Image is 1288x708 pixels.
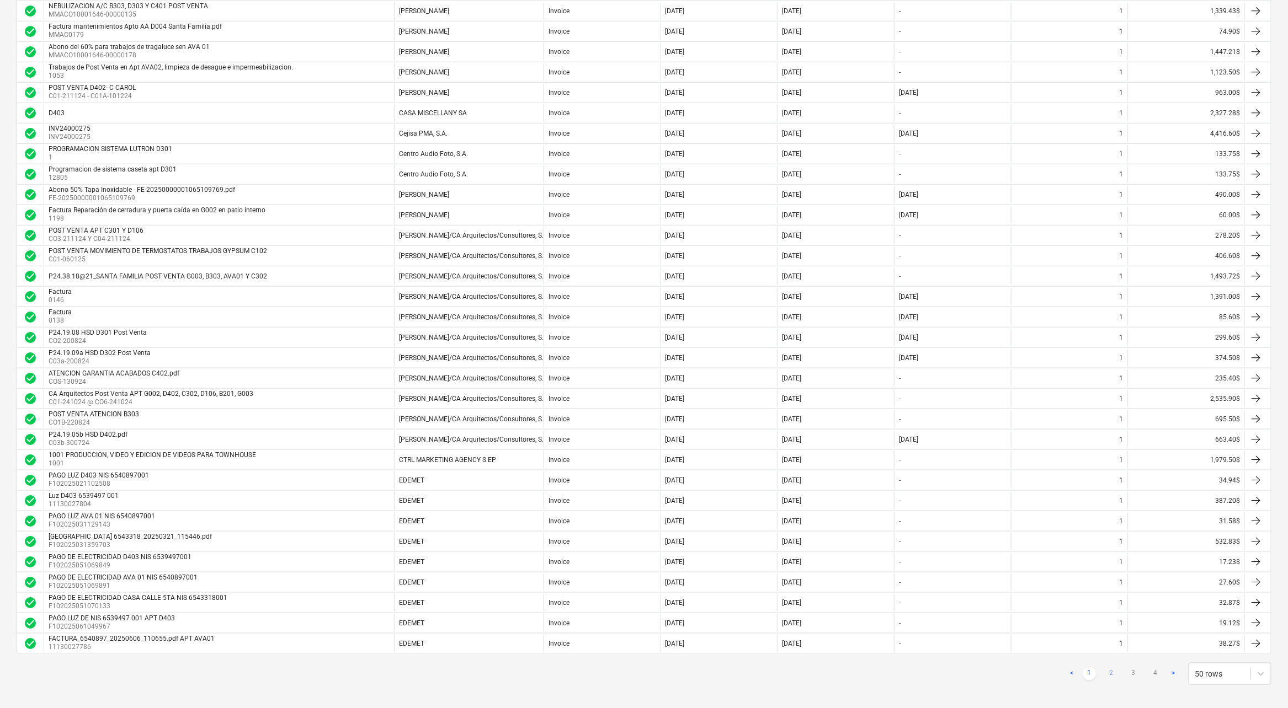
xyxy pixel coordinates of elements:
[549,395,570,403] div: Invoice
[399,130,448,137] div: Cejisa PMA, S.A.
[399,48,449,56] div: [PERSON_NAME]
[24,4,37,18] span: check_circle
[49,30,224,40] p: MMAC0179
[666,476,685,484] div: [DATE]
[24,412,37,426] span: check_circle
[399,272,550,280] div: [PERSON_NAME]/CA Arquitectos/Consultores, S.A.
[899,130,918,137] div: [DATE]
[49,492,119,500] div: Luz D403 6539497 001
[399,109,467,117] div: CASA MISCELLANY SA
[1119,48,1123,56] div: 1
[24,433,37,446] span: check_circle
[899,252,901,260] div: -
[24,168,37,181] span: check_circle
[549,476,570,484] div: Invoice
[49,43,210,51] div: Abono del 60% para trabajos de tragaluce sen AVA 01
[549,170,570,178] div: Invoice
[549,232,570,239] div: Invoice
[24,147,37,160] span: check_circle
[49,377,182,387] p: COS-130924
[549,293,570,301] div: Invoice
[49,255,269,264] p: C01-060125
[1127,227,1244,244] div: 278.20$
[399,211,449,219] div: [PERSON_NAME]
[1105,667,1118,680] a: Page 2
[666,415,685,423] div: [DATE]
[666,28,685,35] div: [DATE]
[1119,7,1123,15] div: 1
[49,357,153,366] p: C03a-200824
[399,456,496,464] div: CTRL MARKETING AGENCY S EP
[1127,512,1244,530] div: 31.58$
[782,68,801,76] div: [DATE]
[49,227,143,234] div: POST VENTA APT C301 Y D106
[49,10,210,19] p: MMACO10001646-00000135
[549,109,570,117] div: Invoice
[782,313,801,321] div: [DATE]
[24,229,37,242] span: check_circle
[1127,63,1244,81] div: 1,123.50$
[399,28,449,35] div: [PERSON_NAME]
[899,456,901,464] div: -
[549,252,570,260] div: Invoice
[24,310,37,324] div: Invoice was approved
[24,474,37,487] div: Invoice was approved
[49,500,121,509] p: 11130027804
[49,63,293,71] div: Trabajos de Post Venta en Apt AVA02, limpieza de desague e impermeabilizacion.
[782,150,801,158] div: [DATE]
[49,410,139,418] div: POST VENTA ATENCION B303
[49,431,127,438] div: P24.19.05b HSD D402.pdf
[399,150,468,158] div: Centro Audio Foto, S.A.
[899,334,918,341] div: [DATE]
[666,68,685,76] div: [DATE]
[24,4,37,18] div: Invoice was approved
[899,497,901,505] div: -
[1127,410,1244,428] div: 695.50$
[49,51,212,60] p: MMACO10001646-00000178
[24,494,37,507] span: check_circle
[899,28,901,35] div: -
[782,89,801,96] div: [DATE]
[399,232,550,239] div: [PERSON_NAME]/CA Arquitectos/Consultores, S.A.
[782,334,801,341] div: [DATE]
[24,372,37,385] span: check_circle
[549,436,570,443] div: Invoice
[24,514,37,528] span: check_circle
[666,150,685,158] div: [DATE]
[399,170,468,178] div: Centro Audio Foto, S.A.
[49,109,65,117] div: D403
[1127,553,1244,571] div: 17.23$
[666,334,685,341] div: [DATE]
[1127,206,1244,224] div: 60.00$
[666,517,685,525] div: [DATE]
[399,7,449,15] div: [PERSON_NAME]
[1127,573,1244,591] div: 27.60$
[1127,2,1244,20] div: 1,339.43$
[782,170,801,178] div: [DATE]
[399,354,550,362] div: [PERSON_NAME]/CA Arquitectos/Consultores, S.A.
[24,188,37,201] span: check_circle
[399,68,449,76] div: [PERSON_NAME]
[24,127,37,140] div: Invoice was approved
[549,150,570,158] div: Invoice
[1127,267,1244,285] div: 1,493.72$
[24,45,37,58] div: Invoice was approved
[24,86,37,99] span: check_circle
[24,392,37,405] div: Invoice was approved
[399,252,550,260] div: [PERSON_NAME]/CA Arquitectos/Consultores, S.A.
[666,354,685,362] div: [DATE]
[1119,232,1123,239] div: 1
[399,191,449,199] div: [PERSON_NAME]
[399,334,550,341] div: [PERSON_NAME]/CA Arquitectos/Consultores, S.A.
[549,7,570,15] div: Invoice
[1127,614,1244,632] div: 19.12$
[24,331,37,344] span: check_circle
[24,433,37,446] div: Invoice was approved
[782,395,801,403] div: [DATE]
[24,66,37,79] div: Invoice was approved
[1119,374,1123,382] div: 1
[49,272,267,280] div: P24.38.18@21_SANTA FAMILIA POST VENTA G003, B303, AVA01 Y C302
[49,520,157,529] p: F102025031129143
[899,109,901,117] div: -
[49,398,256,407] p: C01-241024 @ CO6-241024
